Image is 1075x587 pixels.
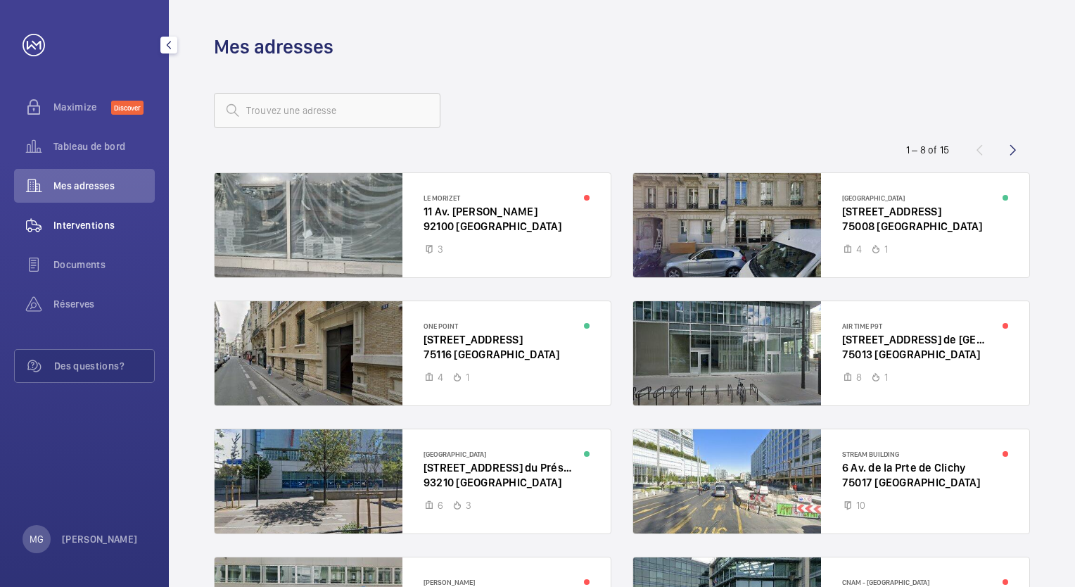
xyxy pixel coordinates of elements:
p: MG [30,532,44,546]
span: Discover [111,101,144,115]
div: 1 – 8 of 15 [906,143,949,157]
h1: Mes adresses [214,34,333,60]
p: [PERSON_NAME] [62,532,138,546]
span: Maximize [53,100,111,114]
span: Mes adresses [53,179,155,193]
span: Tableau de bord [53,139,155,153]
span: Réserves [53,297,155,311]
span: Documents [53,258,155,272]
span: Interventions [53,218,155,232]
input: Trouvez une adresse [214,93,440,128]
span: Des questions? [54,359,154,373]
